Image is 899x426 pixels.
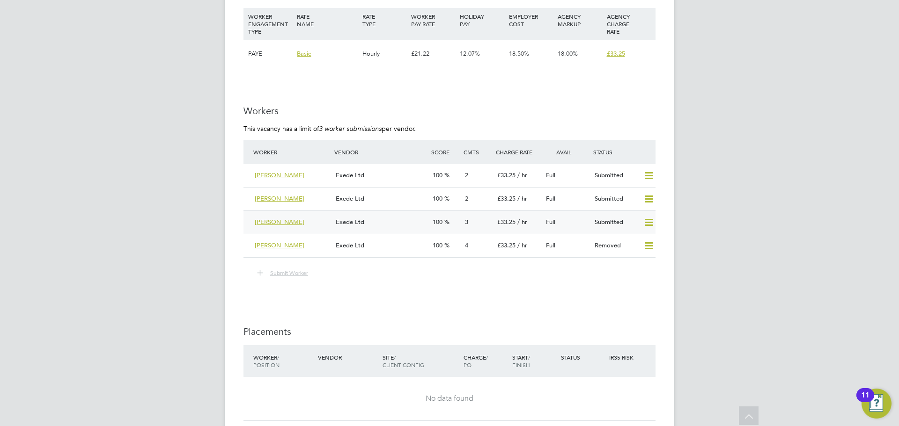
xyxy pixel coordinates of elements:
div: Worker [251,144,332,160]
div: 11 [861,395,870,407]
div: Charge Rate [494,144,542,160]
div: No data found [253,394,646,404]
div: RATE NAME [295,8,360,32]
span: 100 [433,171,442,179]
span: Full [546,195,555,202]
span: £33.25 [497,218,516,226]
span: Exede Ltd [336,241,364,249]
button: Open Resource Center, 11 new notifications [862,389,892,419]
span: 4 [465,241,468,249]
div: Worker [251,349,316,373]
span: 12.07% [460,50,480,58]
p: This vacancy has a limit of per vendor. [243,124,656,133]
div: £21.22 [409,40,457,67]
div: Hourly [360,40,409,67]
span: £33.25 [497,241,516,249]
span: / hr [517,195,527,202]
span: 2 [465,171,468,179]
div: Score [429,144,461,160]
div: Submitted [591,215,640,230]
span: 100 [433,241,442,249]
div: Status [559,349,607,366]
div: RATE TYPE [360,8,409,32]
div: WORKER ENGAGEMENT TYPE [246,8,295,40]
div: Submitted [591,191,640,207]
span: [PERSON_NAME] [255,218,304,226]
span: / PO [464,354,488,368]
div: WORKER PAY RATE [409,8,457,32]
span: Submit Worker [270,269,308,276]
div: IR35 Risk [607,349,639,366]
div: Vendor [316,349,380,366]
span: / Finish [512,354,530,368]
span: Full [546,241,555,249]
span: / hr [517,171,527,179]
span: / hr [517,218,527,226]
span: Full [546,171,555,179]
div: Site [380,349,461,373]
span: Exede Ltd [336,195,364,202]
div: Avail [542,144,591,160]
h3: Workers [243,105,656,117]
span: / Position [253,354,280,368]
span: Exede Ltd [336,218,364,226]
span: 18.50% [509,50,529,58]
div: Cmts [461,144,494,160]
span: / hr [517,241,527,249]
div: PAYE [246,40,295,67]
span: Exede Ltd [336,171,364,179]
span: £33.25 [497,195,516,202]
span: [PERSON_NAME] [255,241,304,249]
div: Vendor [332,144,429,160]
span: 18.00% [558,50,578,58]
h3: Placements [243,325,656,338]
span: Full [546,218,555,226]
span: £33.25 [497,171,516,179]
div: Removed [591,238,640,253]
span: 100 [433,218,442,226]
div: Submitted [591,168,640,183]
span: [PERSON_NAME] [255,195,304,202]
span: [PERSON_NAME] [255,171,304,179]
span: Basic [297,50,311,58]
span: £33.25 [607,50,625,58]
span: 100 [433,195,442,202]
span: 3 [465,218,468,226]
div: Status [591,144,656,160]
span: 2 [465,195,468,202]
div: AGENCY CHARGE RATE [604,8,653,40]
div: EMPLOYER COST [507,8,555,32]
span: / Client Config [383,354,424,368]
div: Start [510,349,559,373]
div: AGENCY MARKUP [555,8,604,32]
button: Submit Worker [251,267,316,279]
div: HOLIDAY PAY [457,8,506,32]
em: 3 worker submissions [319,124,382,133]
div: Charge [461,349,510,373]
